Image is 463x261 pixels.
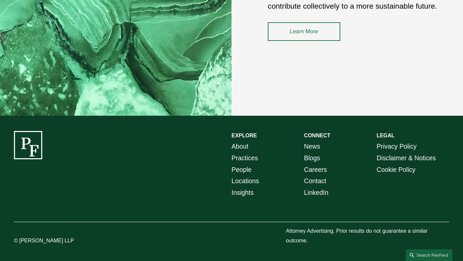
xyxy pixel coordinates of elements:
a: Cookie Policy [377,164,415,176]
a: Insights [231,187,254,198]
a: Contact [304,175,326,187]
a: People [231,164,251,176]
a: About [231,141,248,152]
strong: EXPLORE [231,133,257,138]
a: Locations [231,175,259,187]
a: Learn More [268,22,340,41]
strong: CONNECT [304,133,330,138]
a: Blogs [304,152,320,164]
a: LinkedIn [304,187,328,198]
a: Practices [231,152,258,164]
p: Attorney Advertising. Prior results do not guarantee a similar outcome. [286,226,449,246]
a: News [304,141,320,152]
a: Privacy Policy [377,141,416,152]
a: Search this site [406,249,452,261]
a: Disclaimer & Notices [377,152,436,164]
p: © [PERSON_NAME] LLP [14,236,105,246]
strong: LEGAL [377,133,394,138]
a: Careers [304,164,327,176]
